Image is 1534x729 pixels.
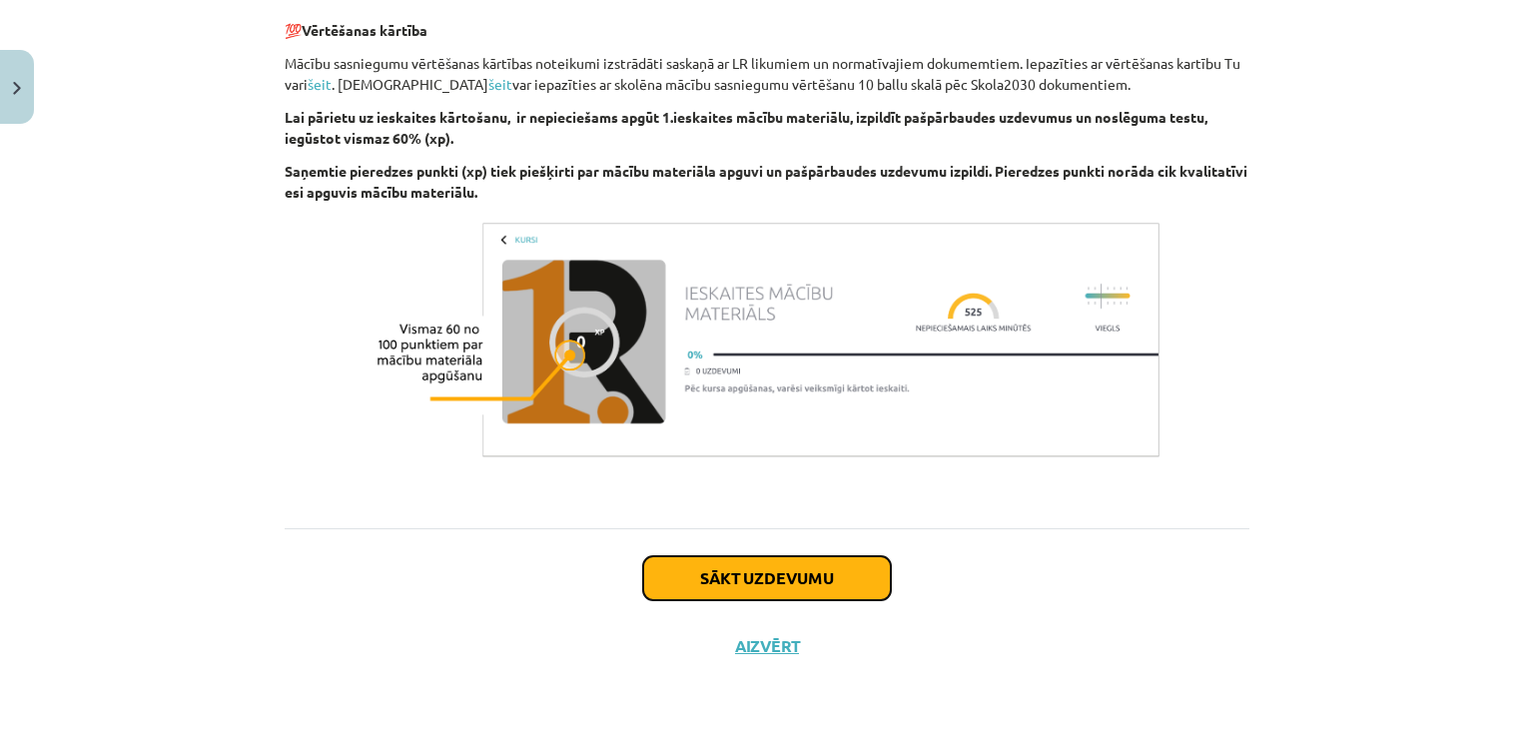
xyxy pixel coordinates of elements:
[302,21,427,39] strong: Vērtēšanas kārtība
[13,82,21,95] img: icon-close-lesson-0947bae3869378f0d4975bcd49f059093ad1ed9edebbc8119c70593378902aed.svg
[285,20,1249,41] p: 💯
[488,75,512,93] a: šeit
[308,75,332,93] a: šeit
[643,556,891,600] button: Sākt uzdevumu
[729,636,805,656] button: Aizvērt
[285,53,1249,95] p: Mācību sasniegumu vērtēšanas kārtības noteikumi izstrādāti saskaņā ar LR likumiem un normatīvajie...
[285,108,1207,147] strong: Lai pārietu uz ieskaites kārtošanu, ir nepieciešams apgūt 1.ieskaites mācību materiālu, izpildīt ...
[285,162,1247,201] strong: Saņemtie pieredzes punkti (xp) tiek piešķirti par mācību materiāla apguvi un pašpārbaudes uzdevum...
